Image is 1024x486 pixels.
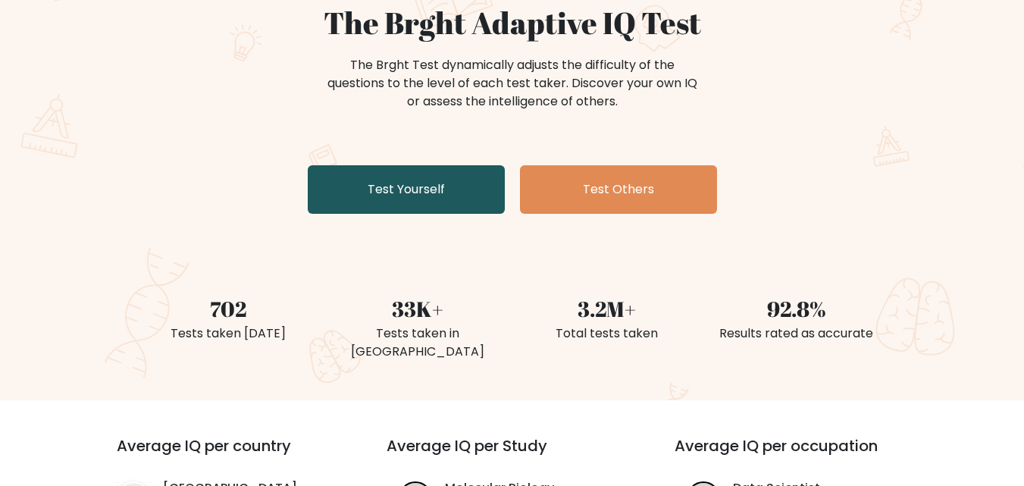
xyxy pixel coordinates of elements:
div: Tests taken in [GEOGRAPHIC_DATA] [332,325,503,361]
h1: The Brght Adaptive IQ Test [142,5,882,41]
div: Results rated as accurate [711,325,882,343]
h3: Average IQ per Study [387,437,638,473]
div: 92.8% [711,293,882,325]
div: Total tests taken [521,325,693,343]
div: The Brght Test dynamically adjusts the difficulty of the questions to the level of each test take... [323,56,702,111]
div: 33K+ [332,293,503,325]
div: 3.2M+ [521,293,693,325]
div: 702 [142,293,314,325]
h3: Average IQ per country [117,437,332,473]
h3: Average IQ per occupation [675,437,926,473]
a: Test Yourself [308,165,505,214]
div: Tests taken [DATE] [142,325,314,343]
a: Test Others [520,165,717,214]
